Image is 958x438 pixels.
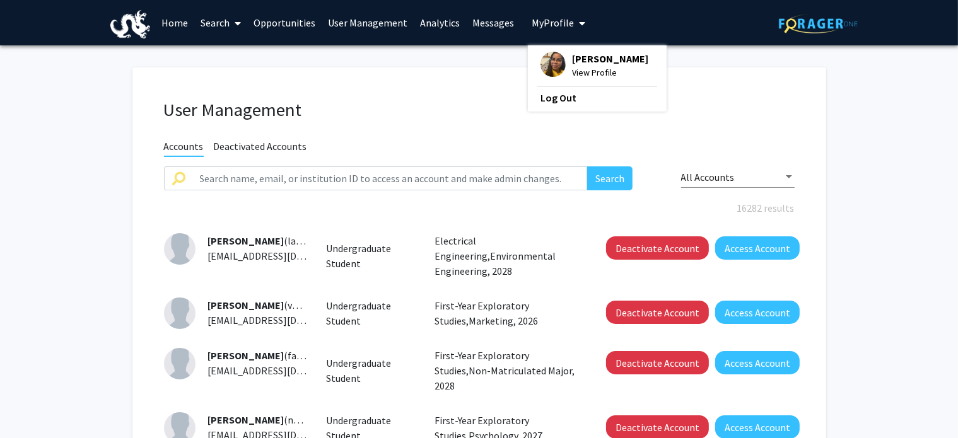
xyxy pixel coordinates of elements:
[317,298,425,328] div: Undergraduate Student
[208,364,362,377] span: [EMAIL_ADDRESS][DOMAIN_NAME]
[572,52,648,66] span: [PERSON_NAME]
[715,236,800,260] button: Access Account
[208,299,284,311] span: [PERSON_NAME]
[317,241,425,271] div: Undergraduate Student
[715,351,800,374] button: Access Account
[532,16,574,29] span: My Profile
[540,90,654,105] a: Log Out
[322,1,414,45] a: User Management
[435,233,578,279] p: Electrical Engineering,Environmental Engineering, 2028
[164,297,196,329] img: Profile Picture
[317,355,425,386] div: Undergraduate Student
[208,349,315,362] span: (fa546)
[155,1,194,45] a: Home
[164,233,196,265] img: Profile Picture
[779,14,858,33] img: ForagerOne Logo
[164,140,204,157] span: Accounts
[164,348,196,379] img: Profile Picture
[435,348,578,393] p: First-Year Exploratory Studies,Non-Matriculated Major, 2028
[606,236,709,260] button: Deactivate Account
[247,1,322,45] a: Opportunities
[110,10,151,38] img: Drexel University Logo
[208,234,284,247] span: [PERSON_NAME]
[194,1,247,45] a: Search
[540,52,566,77] img: Profile Picture
[606,301,709,324] button: Deactivate Account
[435,298,578,328] p: First-Year Exploratory Studies,Marketing, 2026
[208,250,362,262] span: [EMAIL_ADDRESS][DOMAIN_NAME]
[572,66,648,79] span: View Profile
[466,1,520,45] a: Messages
[715,301,800,324] button: Access Account
[208,413,284,426] span: [PERSON_NAME]
[414,1,466,45] a: Analytics
[208,413,317,426] span: (na934)
[208,234,315,247] span: (la586)
[164,99,795,121] h1: User Management
[208,314,362,326] span: [EMAIL_ADDRESS][DOMAIN_NAME]
[606,351,709,374] button: Deactivate Account
[155,200,804,216] div: 16282 results
[9,381,54,429] iframe: Chat
[214,140,307,156] span: Deactivated Accounts
[208,299,316,311] span: (va398)
[540,52,648,79] div: Profile Picture[PERSON_NAME]View Profile
[587,166,633,190] button: Search
[681,171,735,183] span: All Accounts
[208,349,284,362] span: [PERSON_NAME]
[192,166,588,190] input: Search name, email, or institution ID to access an account and make admin changes.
